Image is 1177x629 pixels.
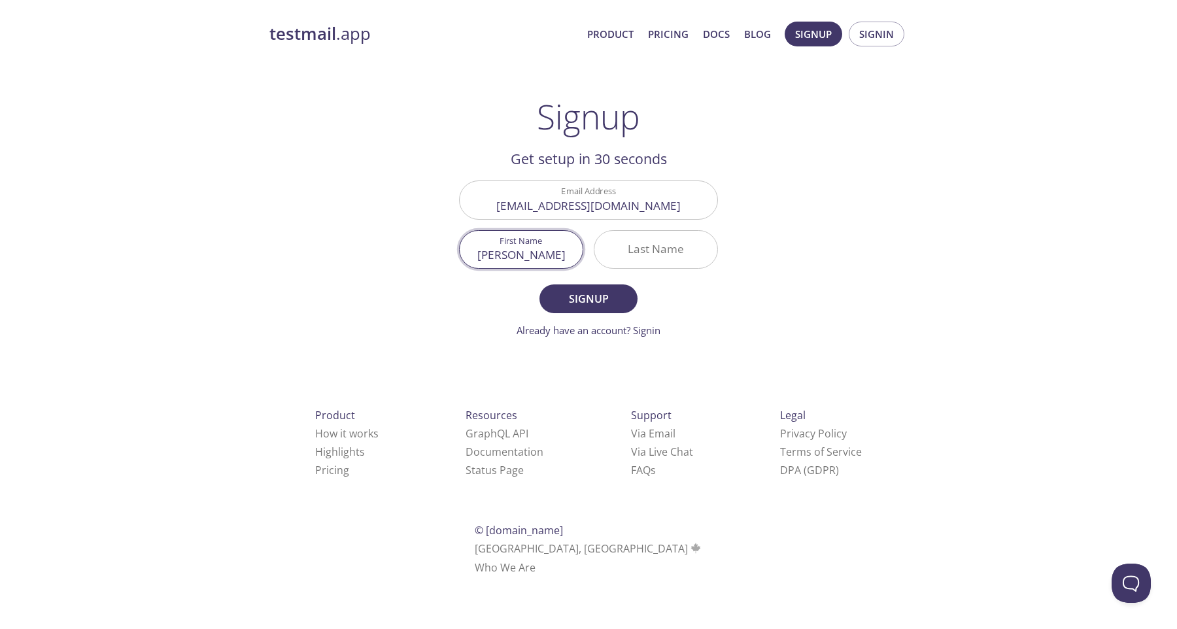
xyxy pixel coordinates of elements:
[785,22,842,46] button: Signup
[1112,564,1151,603] iframe: Help Scout Beacon - Open
[780,408,806,422] span: Legal
[849,22,904,46] button: Signin
[475,523,563,537] span: © [DOMAIN_NAME]
[475,541,703,556] span: [GEOGRAPHIC_DATA], [GEOGRAPHIC_DATA]
[651,463,656,477] span: s
[587,25,634,42] a: Product
[315,463,349,477] a: Pricing
[631,445,693,459] a: Via Live Chat
[466,445,543,459] a: Documentation
[859,25,894,42] span: Signin
[466,463,524,477] a: Status Page
[780,463,839,477] a: DPA (GDPR)
[780,445,862,459] a: Terms of Service
[269,22,336,45] strong: testmail
[539,284,638,313] button: Signup
[795,25,832,42] span: Signup
[631,426,675,441] a: Via Email
[315,445,365,459] a: Highlights
[631,408,672,422] span: Support
[475,560,536,575] a: Who We Are
[315,426,379,441] a: How it works
[648,25,689,42] a: Pricing
[459,148,718,170] h2: Get setup in 30 seconds
[466,426,528,441] a: GraphQL API
[780,426,847,441] a: Privacy Policy
[517,324,660,337] a: Already have an account? Signin
[554,290,623,308] span: Signup
[703,25,730,42] a: Docs
[537,97,640,136] h1: Signup
[315,408,355,422] span: Product
[744,25,771,42] a: Blog
[269,23,577,45] a: testmail.app
[631,463,656,477] a: FAQ
[466,408,517,422] span: Resources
